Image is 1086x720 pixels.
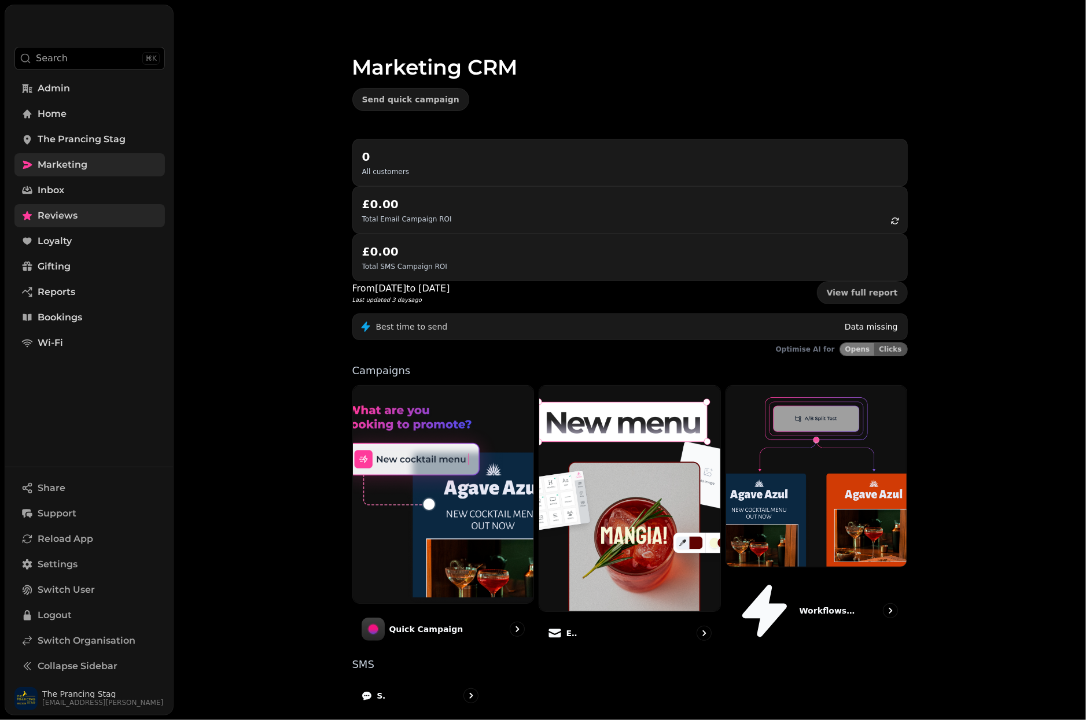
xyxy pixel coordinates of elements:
button: Opens [840,343,875,356]
img: Email [539,386,720,611]
span: [EMAIL_ADDRESS][PERSON_NAME] [42,698,163,707]
a: Reports [14,280,165,304]
button: Search⌘K [14,47,165,70]
a: Reviews [14,204,165,227]
span: Switch User [38,583,95,597]
button: User avatarThe Prancing Stag[EMAIL_ADDRESS][PERSON_NAME] [14,687,165,710]
span: Switch Organisation [38,634,135,648]
a: Marketing [14,153,165,176]
p: SMS [377,690,385,701]
p: Optimise AI for [776,345,835,354]
img: User avatar [14,687,38,710]
a: SMS [352,679,488,712]
a: Admin [14,77,165,100]
a: Workflows (coming soon)Workflows (coming soon) [726,385,908,650]
p: Total SMS Campaign ROI [362,262,447,271]
p: Email [566,627,578,639]
p: Best time to send [376,321,448,333]
button: Logout [14,604,165,627]
button: Support [14,502,165,525]
span: Marketing [38,158,87,172]
button: Reload App [14,527,165,551]
a: Home [14,102,165,125]
img: Workflows (coming soon) [726,386,907,567]
h2: £0.00 [362,243,447,260]
span: Clicks [879,346,901,353]
svg: go to [885,605,896,616]
a: EmailEmail [539,385,721,650]
span: The Prancing Stag [42,690,163,698]
a: Bookings [14,306,165,329]
h2: £0.00 [362,196,452,212]
span: The Prancing Stag [38,132,126,146]
a: Quick CampaignQuick Campaign [352,385,535,650]
a: Wi-Fi [14,331,165,355]
p: All customers [362,167,409,176]
span: Reports [38,285,75,299]
span: Settings [38,557,78,571]
button: Send quick campaign [352,88,469,111]
svg: go to [465,690,477,701]
span: Reload App [38,532,93,546]
span: Logout [38,608,72,622]
button: refresh [885,211,905,231]
span: Loyalty [38,234,72,248]
span: Bookings [38,311,82,324]
button: Collapse Sidebar [14,655,165,678]
a: Switch Organisation [14,629,165,652]
p: Total Email Campaign ROI [362,215,452,224]
p: Campaigns [352,365,908,376]
p: Quick Campaign [389,623,463,635]
button: Share [14,477,165,500]
span: Opens [845,346,870,353]
span: Send quick campaign [362,95,459,104]
a: Settings [14,553,165,576]
svg: go to [698,627,710,639]
a: Gifting [14,255,165,278]
a: View full report [817,281,908,304]
svg: go to [511,623,523,635]
a: Loyalty [14,230,165,253]
a: The Prancing Stag [14,128,165,151]
h2: 0 [362,149,409,165]
p: From [DATE] to [DATE] [352,282,450,296]
span: Collapse Sidebar [38,659,117,673]
img: Quick Campaign [353,386,534,603]
span: Inbox [38,183,64,197]
span: Support [38,507,76,520]
span: Wi-Fi [38,336,63,350]
a: Inbox [14,179,165,202]
span: Reviews [38,209,78,223]
p: Workflows (coming soon) [799,605,857,616]
span: Gifting [38,260,71,274]
button: Clicks [874,343,907,356]
p: Data missing [845,321,898,333]
span: Admin [38,82,70,95]
h1: Marketing CRM [352,28,908,79]
span: Home [38,107,67,121]
p: Search [36,51,68,65]
button: Switch User [14,578,165,601]
p: Last updated 3 days ago [352,296,450,304]
p: SMS [352,659,908,670]
div: ⌘K [142,52,160,65]
span: Share [38,481,65,495]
